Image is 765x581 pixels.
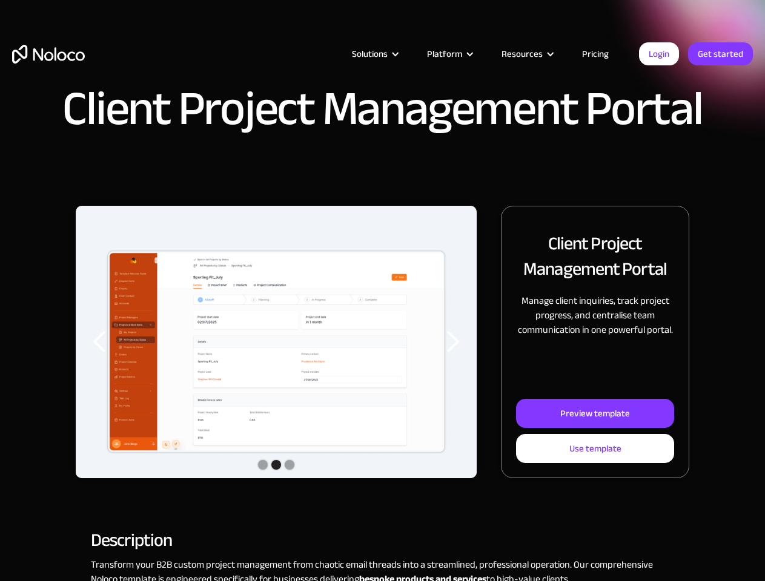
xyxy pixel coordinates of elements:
[428,206,477,478] div: next slide
[76,206,124,478] div: previous slide
[12,45,85,64] a: home
[337,46,412,62] div: Solutions
[560,405,630,421] div: Preview template
[639,42,679,65] a: Login
[76,206,477,478] div: carousel
[569,441,621,456] div: Use template
[271,460,281,470] div: Show slide 2 of 3
[516,399,674,428] a: Preview template
[76,206,477,478] div: 2 of 3
[412,46,486,62] div: Platform
[62,85,702,133] h1: Client Project Management Portal
[502,46,543,62] div: Resources
[516,434,674,463] a: Use template
[285,460,294,470] div: Show slide 3 of 3
[91,534,674,545] h2: Description
[516,294,674,337] p: Manage client inquiries, track project progress, and centralise team communication in one powerfu...
[567,46,624,62] a: Pricing
[516,231,674,281] h2: Client Project Management Portal
[258,460,268,470] div: Show slide 1 of 3
[486,46,567,62] div: Resources
[352,46,388,62] div: Solutions
[427,46,462,62] div: Platform
[688,42,753,65] a: Get started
